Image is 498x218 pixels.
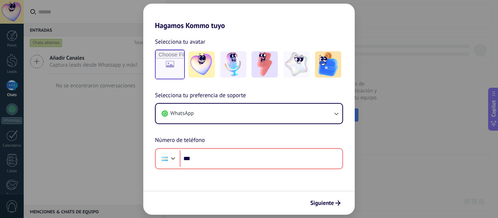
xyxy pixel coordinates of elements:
span: WhatsApp [170,110,194,117]
img: -1.jpeg [188,51,215,78]
button: Siguiente [307,197,344,209]
img: -5.jpeg [315,51,341,78]
div: Argentina: + 54 [158,151,172,166]
img: -3.jpeg [252,51,278,78]
span: Siguiente [310,201,334,206]
h2: Hagamos Kommo tuyo [143,4,355,30]
img: -2.jpeg [220,51,246,78]
button: WhatsApp [156,104,342,123]
img: -4.jpeg [283,51,310,78]
span: Selecciona tu avatar [155,37,205,47]
span: Número de teléfono [155,136,205,145]
span: Selecciona tu preferencia de soporte [155,91,246,100]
